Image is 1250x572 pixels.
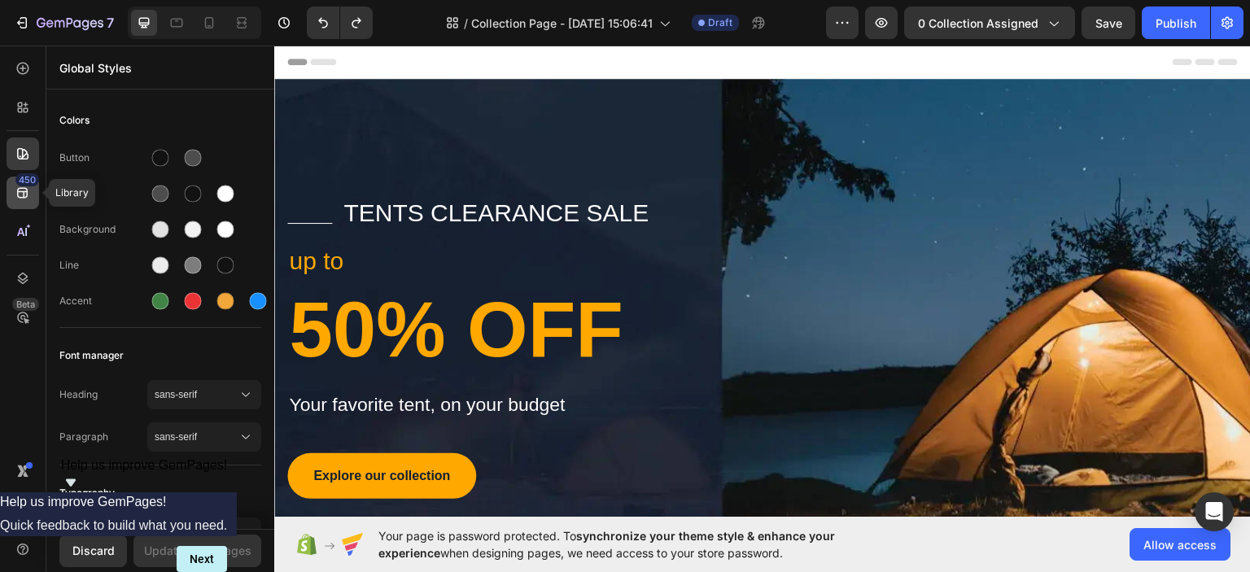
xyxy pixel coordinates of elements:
[147,422,261,452] button: sans-serif
[107,13,114,33] p: 7
[378,527,898,561] span: Your page is password protected. To when designing pages, we need access to your store password.
[471,15,653,32] span: Collection Page - [DATE] 15:06:41
[155,430,238,444] span: sans-serif
[1142,7,1210,39] button: Publish
[1156,15,1196,32] div: Publish
[15,173,39,186] div: 450
[904,7,1075,39] button: 0 collection assigned
[59,258,147,273] div: Line
[7,7,121,39] button: 7
[59,294,147,308] div: Accent
[59,186,147,201] div: Text
[307,7,373,39] div: Undo/Redo
[59,430,147,444] span: Paragraph
[918,15,1038,32] span: 0 collection assigned
[1082,7,1135,39] button: Save
[1143,536,1217,553] span: Allow access
[59,111,90,130] span: Colors
[61,458,228,472] span: Help us improve GemPages!
[61,458,228,492] button: Show survey - Help us improve GemPages!
[147,380,261,409] button: sans-serif
[274,46,1250,517] iframe: Design area
[1095,16,1122,30] span: Save
[59,59,261,76] p: Global Styles
[59,151,147,165] div: Button
[12,298,39,311] div: Beta
[1195,492,1234,531] div: Open Intercom Messenger
[59,346,124,365] span: Font manager
[378,529,835,560] span: synchronize your theme style & enhance your experience
[464,15,468,32] span: /
[155,387,238,402] span: sans-serif
[1130,528,1230,561] button: Allow access
[59,222,147,237] div: Background
[59,387,147,402] span: Heading
[708,15,732,30] span: Draft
